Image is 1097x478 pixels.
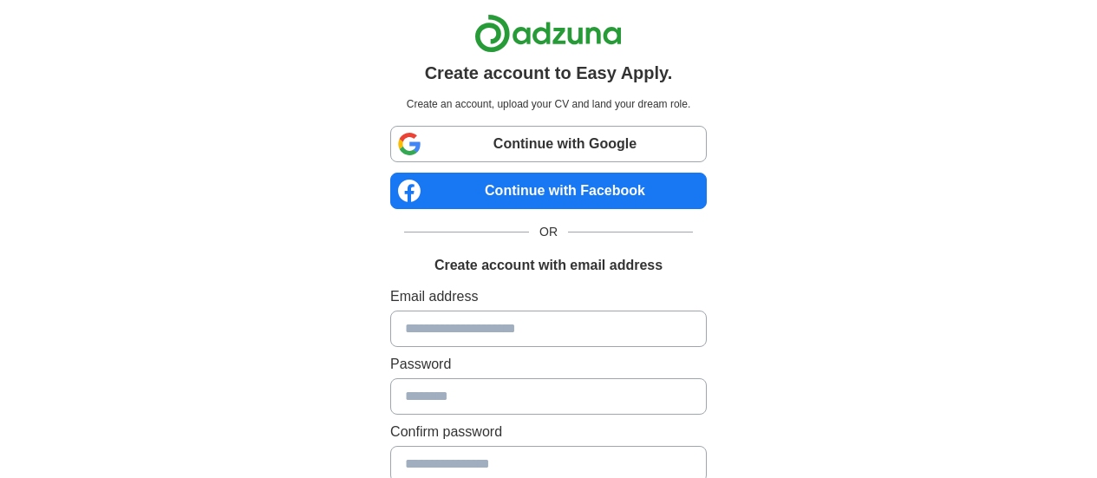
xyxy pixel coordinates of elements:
[474,14,622,53] img: Adzuna logo
[390,126,707,162] a: Continue with Google
[390,354,707,375] label: Password
[434,255,663,276] h1: Create account with email address
[390,422,707,442] label: Confirm password
[394,96,703,112] p: Create an account, upload your CV and land your dream role.
[390,173,707,209] a: Continue with Facebook
[529,223,568,241] span: OR
[425,60,673,86] h1: Create account to Easy Apply.
[390,286,707,307] label: Email address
